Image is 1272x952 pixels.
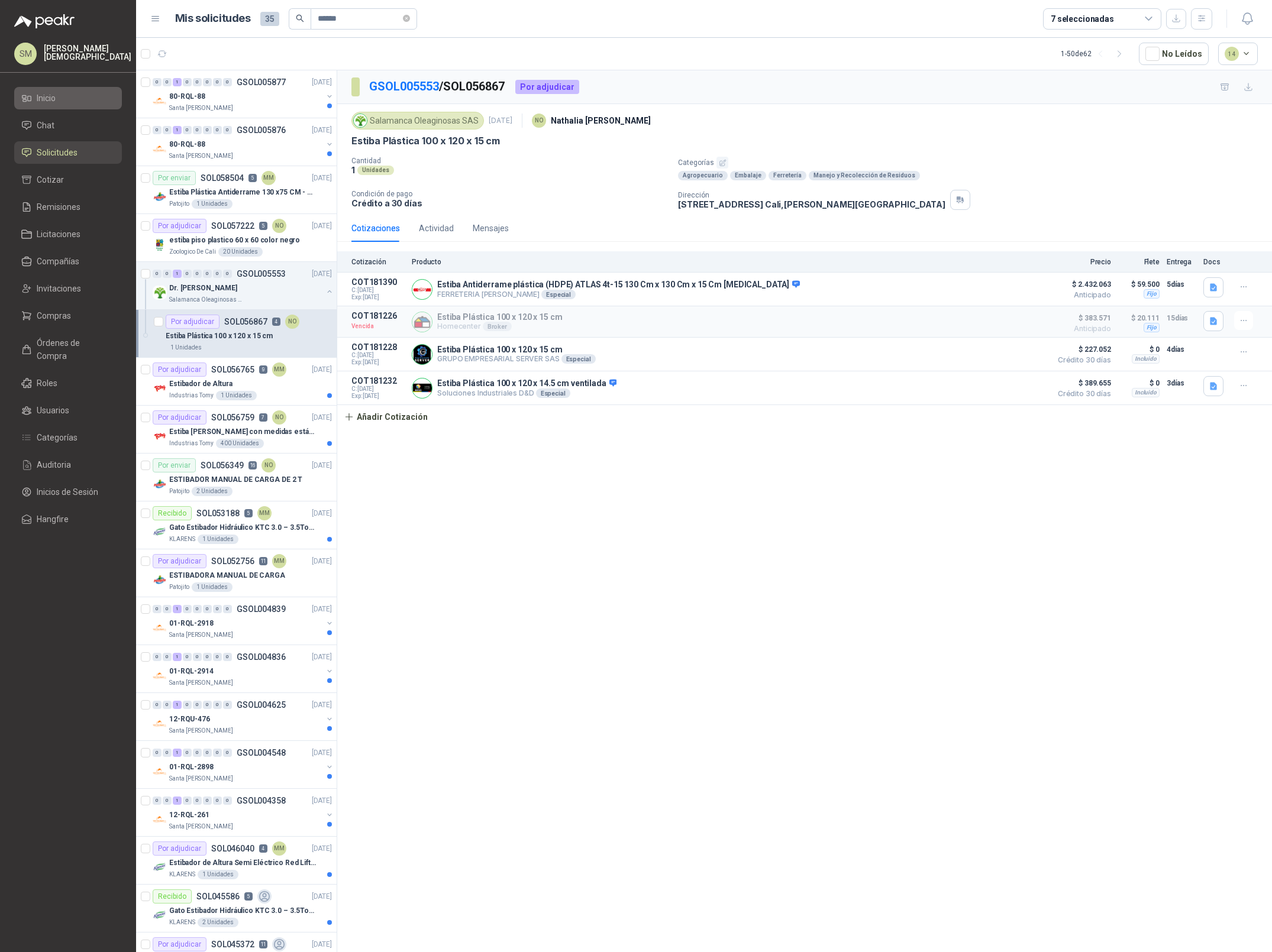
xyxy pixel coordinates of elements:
[153,94,167,108] img: Company Logo
[532,114,546,128] div: NO
[153,525,167,539] img: Company Logo
[237,270,286,278] p: GSOL005553
[183,653,192,661] div: 0
[153,937,206,951] div: Por adjudicar
[169,187,317,198] p: Estiba Plástica Antiderrame 130 x75 CM - Capacidad 180-200 Litros
[153,650,334,688] a: 0 0 1 0 0 0 0 0 GSOL004836[DATE] Company Logo01-RQL-2914Santa [PERSON_NAME]
[203,653,212,661] div: 0
[198,918,238,927] div: 2 Unidades
[351,222,400,235] div: Cotizaciones
[169,235,300,246] p: estiba piso plastico 60 x 60 color negro
[169,391,214,400] p: Industrias Tomy
[272,318,280,326] p: 4
[37,336,111,362] span: Órdenes de Compra
[351,157,669,165] p: Cantidad
[14,250,122,273] a: Compañías
[678,157,1267,169] p: Categorías
[153,238,167,252] img: Company Logo
[37,377,57,390] span: Roles
[153,841,206,856] div: Por adjudicar
[163,749,172,757] div: 0
[163,126,172,134] div: 0
[37,458,71,471] span: Auditoria
[473,222,509,235] div: Mensajes
[1167,258,1196,266] p: Entrega
[351,287,405,294] span: C: [DATE]
[37,173,64,186] span: Cotizar
[14,169,122,191] a: Cotizar
[37,404,69,417] span: Usuarios
[136,454,337,501] a: Por enviarSOL05634916NO[DATE] Company LogoESTIBADOR MANUAL DE CARGA DE 2 TPatojito2 Unidades
[183,78,192,86] div: 0
[169,857,317,869] p: Estibador de Altura Semi Eléctrico Red Lift 1.5 Ton / 3.3 mt KS-1533
[153,477,167,491] img: Company Logo
[169,905,317,917] p: Gato Estibador Hidráulico KTC 3.0 – 3.5Ton 1.2mt HPT
[169,535,195,544] p: KLARENS
[351,165,355,175] p: 1
[203,701,212,709] div: 0
[203,605,212,613] div: 0
[351,135,500,147] p: Estiba Plástica 100 x 120 x 15 cm
[1139,43,1209,65] button: No Leídos
[351,277,405,287] p: COT181390
[153,123,334,161] a: 0 0 1 0 0 0 0 0 GSOL005876[DATE] Company Logo80-RQL-88Santa [PERSON_NAME]
[223,653,232,661] div: 0
[183,749,192,757] div: 0
[14,481,122,503] a: Inicios de Sesión
[169,918,195,927] p: KLARENS
[163,796,172,805] div: 0
[173,78,182,86] div: 1
[153,458,196,472] div: Por enviar
[153,270,162,278] div: 0
[261,458,276,472] div: NO
[169,91,205,102] p: 80-RQL-88
[223,126,232,134] div: 0
[213,653,222,661] div: 0
[153,653,162,661] div: 0
[153,78,162,86] div: 0
[169,199,189,209] p: Patojito
[153,602,334,640] a: 0 0 1 0 0 0 0 0 GSOL004839[DATE] Company Logo01-RQL-2918Santa [PERSON_NAME]
[169,247,216,257] p: Zoologico De Cali
[551,114,651,127] p: Nathalia [PERSON_NAME]
[169,809,209,821] p: 12-RQL-261
[37,485,98,498] span: Inicios de Sesión
[769,171,806,180] div: Ferretería
[272,410,286,425] div: NO
[37,92,56,105] span: Inicio
[193,270,202,278] div: 0
[153,669,167,683] img: Company Logo
[37,513,69,526] span: Hangfire
[37,146,78,159] span: Solicitudes
[166,343,206,352] div: 1 Unidades
[169,474,302,485] p: ESTIBADOR MANUAL DE CARGA DE 2 T
[1051,12,1114,25] div: 7 seleccionadas
[412,280,432,299] img: Company Logo
[136,501,337,549] a: RecibidoSOL0531885MM[DATE] Company LogoGato Estibador Hidráulico KTC 3.0 – 3.5Ton 1.2mt HPTKLAREN...
[175,10,251,27] h1: Mis solicitudes
[237,653,286,661] p: GSOL004836
[136,406,337,454] a: Por adjudicarSOL0567597NO[DATE] Company LogoEstiba [PERSON_NAME] con medidas estándar 1x120x15 de...
[515,80,579,94] div: Por adjudicar
[37,309,71,322] span: Compras
[153,701,162,709] div: 0
[153,362,206,377] div: Por adjudicar
[37,119,54,132] span: Chat
[14,43,37,65] div: SM
[153,190,167,204] img: Company Logo
[312,508,332,519] p: [DATE]
[211,222,254,230] p: SOL057222
[369,79,439,93] a: GSOL005553
[211,365,254,374] p: SOL056765
[153,126,162,134] div: 0
[153,621,167,635] img: Company Logo
[169,762,214,773] p: 01-RQL-2898
[169,774,233,783] p: Santa [PERSON_NAME]
[169,582,189,592] p: Patojito
[153,429,167,443] img: Company Logo
[412,345,432,364] img: Company Logo
[216,391,257,400] div: 1 Unidades
[730,171,766,180] div: Embalaje
[223,605,232,613] div: 0
[163,78,172,86] div: 0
